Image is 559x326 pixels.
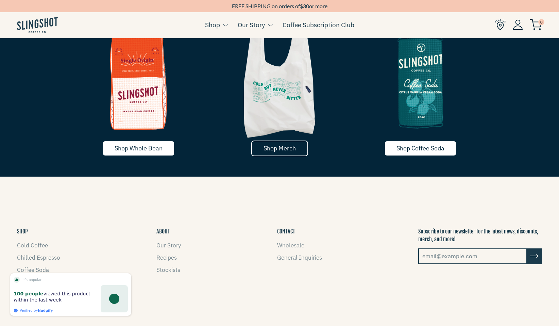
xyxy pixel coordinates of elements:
a: Shop Whole Bean [102,141,175,156]
span: Shop Merch [264,144,296,152]
a: Wholesale [277,242,304,249]
a: Our Story [156,242,181,249]
button: CONTACT [277,228,295,235]
a: Coffee Soda [17,266,49,274]
img: Find Us [495,19,506,30]
a: 0 [530,21,542,29]
button: ABOUT [156,228,170,235]
input: email@example.com [418,248,527,264]
span: 0 [538,19,544,25]
span: Shop Whole Bean [115,144,163,152]
a: Shop Coffee Soda [384,141,457,156]
a: Recipes [156,254,177,261]
img: Coffee Soda [350,23,491,141]
a: Coffee Subscription Club [283,20,354,30]
img: Merch [209,23,350,141]
a: Chilled Espresso [17,254,60,261]
img: cart [530,19,542,30]
button: SHOP [17,228,28,235]
span: $ [300,3,303,9]
a: Shop Merch [251,141,308,156]
span: 30 [303,3,309,9]
img: Account [513,19,523,30]
p: Subscribe to our newsletter for the latest news, discounts, merch, and more! [418,228,542,243]
span: Shop Coffee Soda [396,144,444,152]
a: Stockists [156,266,180,274]
a: Cold Coffee [17,242,48,249]
a: General Inquiries [277,254,322,261]
a: Shop [205,20,220,30]
img: Whole Bean Coffee [68,23,209,141]
a: Our Story [238,20,265,30]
